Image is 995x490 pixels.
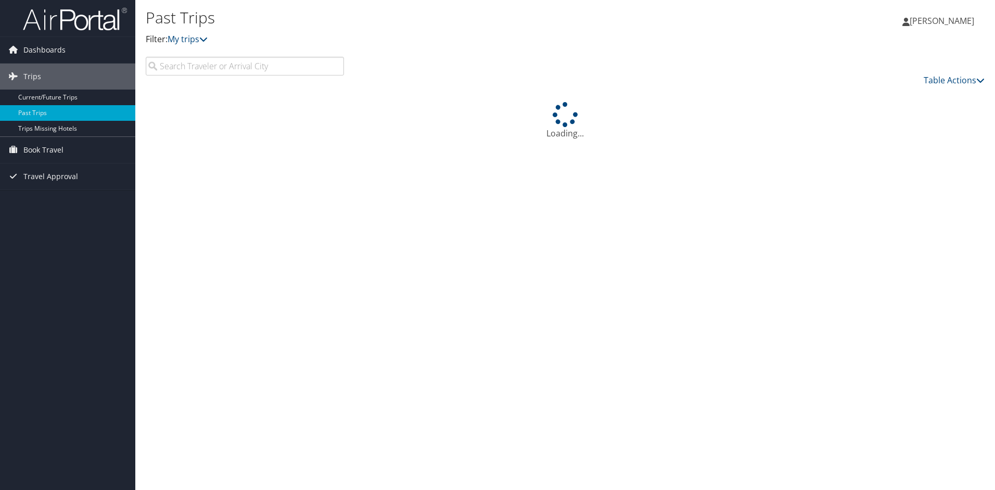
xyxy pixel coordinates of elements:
[168,33,208,45] a: My trips
[23,164,78,190] span: Travel Approval
[146,102,985,140] div: Loading...
[23,37,66,63] span: Dashboards
[146,7,705,29] h1: Past Trips
[146,33,705,46] p: Filter:
[902,5,985,36] a: [PERSON_NAME]
[23,64,41,90] span: Trips
[910,15,974,27] span: [PERSON_NAME]
[23,7,127,31] img: airportal-logo.png
[23,137,63,163] span: Book Travel
[924,74,985,86] a: Table Actions
[146,57,344,76] input: Search Traveler or Arrival City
